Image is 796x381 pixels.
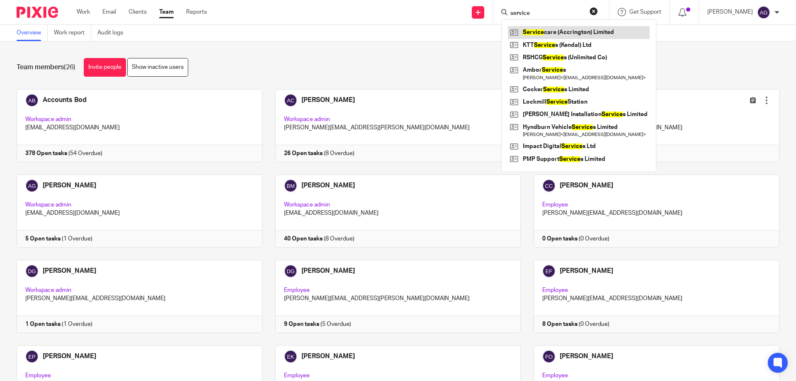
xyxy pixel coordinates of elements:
a: Clients [129,8,147,16]
a: Work report [54,25,91,41]
a: Team [159,8,174,16]
a: Show inactive users [127,58,188,77]
span: Get Support [629,9,661,15]
a: Invite people [84,58,126,77]
a: Reports [186,8,207,16]
input: Search [510,10,584,17]
span: (26) [64,64,75,70]
a: Overview [17,25,48,41]
button: Clear [590,7,598,15]
img: Pixie [17,7,58,18]
h1: Team members [17,63,75,72]
a: Work [77,8,90,16]
p: [PERSON_NAME] [707,8,753,16]
a: Email [102,8,116,16]
img: svg%3E [757,6,770,19]
a: Audit logs [97,25,129,41]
